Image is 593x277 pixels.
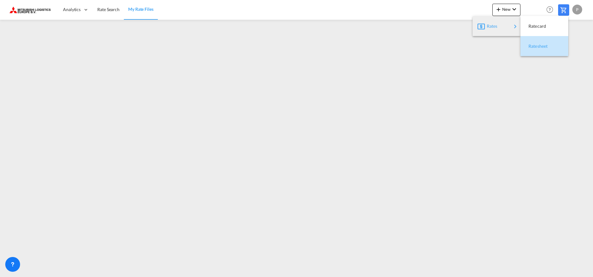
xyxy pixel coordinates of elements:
[525,39,563,54] div: Ratesheet
[528,20,535,32] span: Ratecard
[487,20,494,32] span: Rates
[525,18,563,34] div: Ratecard
[511,23,519,30] md-icon: icon-chevron-right
[528,40,535,52] span: Ratesheet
